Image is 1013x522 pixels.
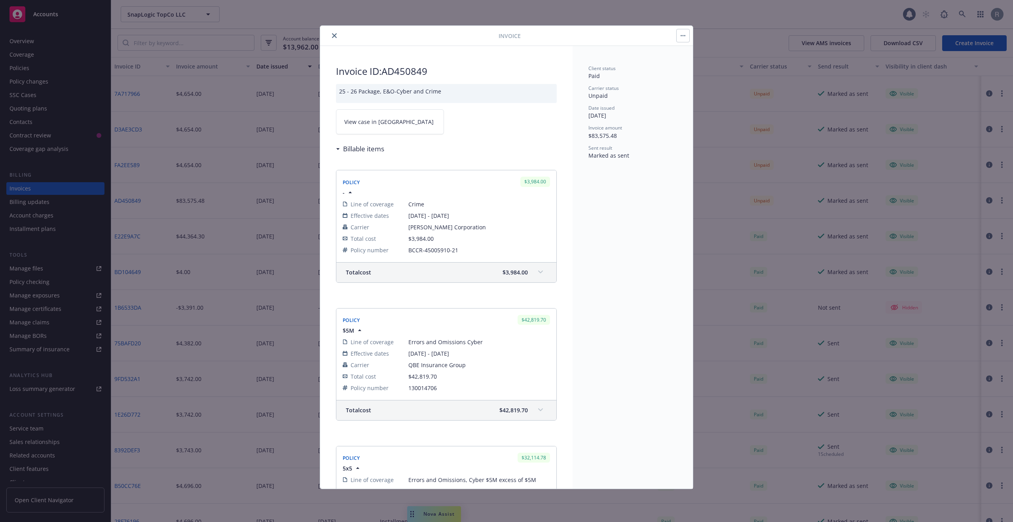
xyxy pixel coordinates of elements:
[346,268,371,276] span: Total cost
[499,406,528,414] span: $42,819.70
[588,85,619,91] span: Carrier status
[588,124,622,131] span: Invoice amount
[408,476,550,484] span: Errors and Omissions, Cyber $5M excess of $5M
[343,179,360,186] span: Policy
[588,92,608,99] span: Unpaid
[351,338,394,346] span: Line of coverage
[346,406,371,414] span: Total cost
[408,361,550,369] span: QBE Insurance Group
[343,189,354,197] button: -
[588,65,616,72] span: Client status
[351,211,389,220] span: Effective dates
[518,315,550,325] div: $42,819.70
[343,326,354,335] span: $5M
[343,317,360,324] span: Policy
[351,487,389,495] span: Effective dates
[336,400,556,420] div: Totalcost$42,819.70
[408,223,550,231] span: [PERSON_NAME] Corporation
[344,118,434,126] span: View case in [GEOGRAPHIC_DATA]
[336,144,384,154] div: Billable items
[408,349,550,358] span: [DATE] - [DATE]
[518,453,550,463] div: $32,114.78
[408,384,550,392] span: 130014706
[343,144,384,154] h3: Billable items
[351,223,369,231] span: Carrier
[588,132,617,139] span: $83,575.48
[408,246,550,254] span: BCCR-45005910-21
[408,338,550,346] span: Errors and Omissions Cyber
[351,349,389,358] span: Effective dates
[408,211,550,220] span: [DATE] - [DATE]
[336,65,557,78] h2: Invoice ID: AD450849
[343,464,352,472] span: 5x5
[351,234,376,243] span: Total cost
[336,84,557,103] div: 25 - 26 Package, E&O-Cyber and Crime
[343,464,362,472] button: 5x5
[499,32,521,40] span: Invoice
[351,384,389,392] span: Policy number
[351,361,369,369] span: Carrier
[408,487,550,495] span: [DATE] - [DATE]
[336,109,444,134] a: View case in [GEOGRAPHIC_DATA]
[336,263,556,282] div: Totalcost$3,984.00
[588,105,615,111] span: Date issued
[351,246,389,254] span: Policy number
[588,145,612,151] span: Sent result
[343,455,360,461] span: Policy
[588,152,629,159] span: Marked as sent
[408,235,434,242] span: $3,984.00
[343,326,364,335] button: $5M
[588,112,606,119] span: [DATE]
[343,189,345,197] span: -
[520,177,550,187] div: $3,984.00
[408,200,550,208] span: Crime
[330,31,339,40] button: close
[408,373,437,380] span: $42,819.70
[351,476,394,484] span: Line of coverage
[503,268,528,276] span: $3,984.00
[351,372,376,381] span: Total cost
[588,72,600,80] span: Paid
[351,200,394,208] span: Line of coverage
